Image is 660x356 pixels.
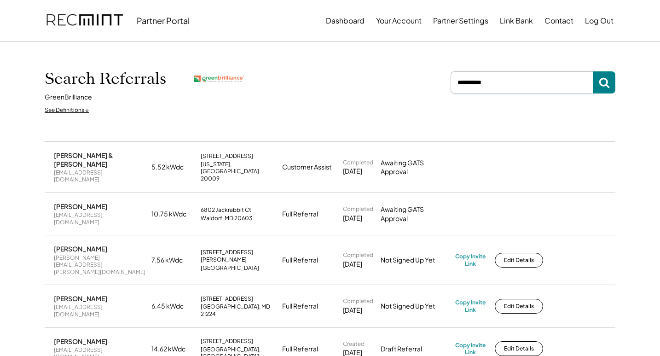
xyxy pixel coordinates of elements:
div: [PERSON_NAME] [54,202,107,210]
div: Awaiting GATS Approval [381,205,450,223]
div: Full Referral [282,344,318,354]
div: See Definitions ↓ [45,106,89,114]
button: Log Out [585,12,614,30]
h1: Search Referrals [45,69,166,88]
div: Not Signed Up Yet [381,302,450,311]
button: Edit Details [495,299,543,314]
div: Copy Invite Link [455,342,486,356]
button: Contact [544,12,573,30]
div: [DATE] [343,260,362,269]
div: Not Signed Up Yet [381,256,450,265]
div: [US_STATE], [GEOGRAPHIC_DATA] 20009 [201,161,277,182]
div: [STREET_ADDRESS] [201,152,253,160]
div: Copy Invite Link [455,253,486,267]
div: [EMAIL_ADDRESS][DOMAIN_NAME] [54,303,146,318]
button: Your Account [376,12,422,30]
div: Full Referral [282,256,318,265]
div: [PERSON_NAME][EMAIL_ADDRESS][PERSON_NAME][DOMAIN_NAME] [54,254,146,276]
div: Draft Referral [381,344,450,354]
img: greenbrilliance.png [194,76,244,82]
div: [PERSON_NAME] & [PERSON_NAME] [54,151,146,168]
div: Waldorf, MD 20603 [201,215,252,222]
div: [EMAIL_ADDRESS][DOMAIN_NAME] [54,211,146,226]
div: Completed [343,251,373,259]
div: [DATE] [343,306,362,315]
div: [PERSON_NAME] [54,337,107,345]
div: Copy Invite Link [455,299,486,313]
div: Completed [343,298,373,305]
div: 7.56 kWdc [151,256,195,265]
div: 5.52 kWdc [151,163,195,172]
div: [PERSON_NAME] [54,245,107,253]
img: recmint-logotype%403x.png [46,5,123,36]
div: [STREET_ADDRESS][PERSON_NAME] [201,249,277,263]
button: Edit Details [495,253,543,268]
div: Full Referral [282,302,318,311]
div: [DATE] [343,167,362,176]
button: Partner Settings [433,12,488,30]
div: [STREET_ADDRESS] [201,338,253,345]
button: Link Bank [500,12,533,30]
div: Completed [343,205,373,213]
div: Full Referral [282,210,318,219]
div: 10.75 kWdc [151,210,195,219]
div: Completed [343,159,373,166]
div: Partner Portal [137,15,190,26]
div: Customer Assist [282,163,331,172]
div: 6802 Jackrabbit Ct [201,206,251,214]
div: [DATE] [343,214,362,223]
div: Created [343,340,365,348]
div: [GEOGRAPHIC_DATA], MD 21224 [201,303,277,317]
button: Dashboard [326,12,365,30]
div: Awaiting GATS Approval [381,158,450,176]
div: [EMAIL_ADDRESS][DOMAIN_NAME] [54,169,146,183]
div: GreenBrilliance [45,93,92,102]
div: 14.62 kWdc [151,344,195,354]
div: [STREET_ADDRESS] [201,295,253,303]
div: [GEOGRAPHIC_DATA] [201,264,259,272]
div: 6.45 kWdc [151,302,195,311]
div: [PERSON_NAME] [54,294,107,303]
button: Edit Details [495,341,543,356]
